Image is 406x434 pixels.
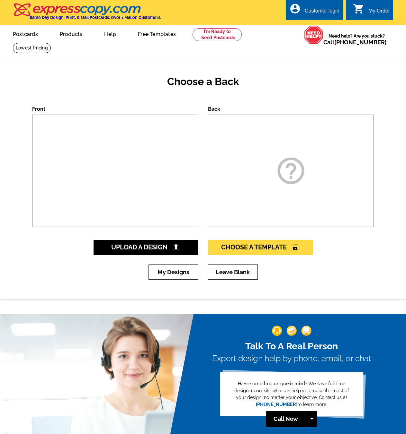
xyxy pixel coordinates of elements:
i: shopping_cart [353,3,365,14]
a: Products [50,26,93,41]
h2: Choose a Back [32,75,374,88]
label: Back [208,106,220,112]
span: Call [323,39,387,46]
a: Help [94,26,126,41]
a: account_circle Customer login [289,7,339,15]
span: Need help? Are you stuck? [323,33,390,46]
img: large-thumb.jpg [37,115,193,227]
img: support-img-1.png [272,325,282,335]
a: Same Day Design, Print, & Mail Postcards. Over 1 Million Customers. [13,8,161,20]
a: Choose A Templatephoto_size_select_large [208,240,313,255]
a: Upload A Design [94,240,198,255]
img: support-img-2.png [286,325,297,335]
span: Choose A Template [221,243,300,251]
p: Have something unique in mind? We have full time designers on-site who can help you make the most... [229,380,354,408]
a: [PHONE_NUMBER] [256,402,297,407]
h2: Talk To A Real Person [212,340,371,352]
a: Free Templates [128,26,186,41]
div: Customer login [305,8,339,17]
img: support-img-3_1.png [301,325,311,335]
a: shopping_cart My Order [353,7,390,15]
span: Upload A Design [111,243,180,251]
a: Call Now [266,411,305,427]
label: Front [32,106,45,112]
a: Leave Blank [208,265,258,280]
h4: Same Day Design, Print, & Mail Postcards. Over 1 Million Customers. [30,15,161,20]
h3: Expert design help by phone, email, or chat [212,354,371,363]
i: account_circle [289,3,301,14]
a: Postcards [3,26,48,41]
div: My Order [368,8,390,17]
i: photo_size_select_large [293,244,300,250]
a: My Designs [149,265,198,280]
a: [PHONE_NUMBER] [334,39,387,46]
i: help_outline [275,155,307,187]
img: help [304,25,323,44]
